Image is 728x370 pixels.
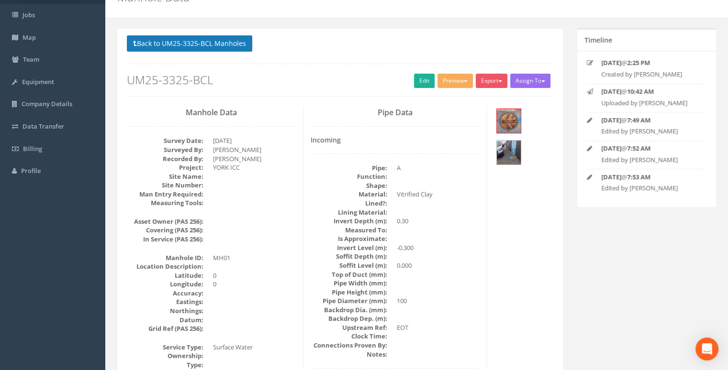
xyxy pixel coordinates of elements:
dt: Shape: [311,181,387,190]
img: aa72ba29-65b4-7a91-a136-24c3f55561c4_fd96915c-4df7-7373-94c9-107dda97f24b_thumb.jpg [497,109,521,133]
dt: Measured To: [311,226,387,235]
span: Data Transfer [22,122,64,131]
dd: 0.000 [397,261,480,270]
dd: 0.30 [397,217,480,226]
dd: -0.300 [397,243,480,252]
dt: Is Approximate: [311,234,387,243]
dt: Accuracy: [127,289,203,298]
p: Edited by [PERSON_NAME] [601,127,699,136]
dt: Pipe: [311,163,387,173]
button: Export [476,74,507,88]
h3: Pipe Data [311,109,480,117]
dt: Backdrop Dia. (mm): [311,305,387,315]
strong: [DATE] [601,144,621,152]
span: Profile [21,166,41,175]
dt: Grid Ref (PAS 256): [127,324,203,333]
dt: Pipe Diameter (mm): [311,296,387,305]
dd: 0 [213,271,296,280]
h4: Incoming [311,136,480,143]
strong: 7:53 AM [627,173,650,181]
dt: Ownership: [127,351,203,360]
h5: Timeline [584,36,612,44]
dd: Surface Water [213,343,296,352]
dt: Asset Owner (PAS 256): [127,217,203,226]
dt: Lining Material: [311,208,387,217]
p: Uploaded by [PERSON_NAME] [601,98,699,108]
dt: Measuring Tools: [127,198,203,207]
dd: YORK ICC [213,163,296,172]
p: @ [601,58,699,67]
dd: 0 [213,280,296,289]
strong: 2:25 PM [627,58,650,67]
dd: [PERSON_NAME] [213,154,296,163]
dt: Type: [127,360,203,370]
p: @ [601,87,699,96]
div: Open Intercom Messenger [695,337,718,360]
strong: [DATE] [601,87,621,96]
p: @ [601,144,699,153]
strong: 10:42 AM [627,87,654,96]
strong: [DATE] [601,116,621,124]
dt: Function: [311,172,387,181]
dt: Connections Proven By: [311,341,387,350]
dt: Invert Depth (m): [311,217,387,226]
dt: Survey Date: [127,136,203,145]
h2: UM25-3325-BCL [127,74,553,86]
dt: Soffit Level (m): [311,261,387,270]
dt: Pipe Width (mm): [311,279,387,288]
dd: [DATE] [213,136,296,145]
dt: Material: [311,190,387,199]
p: Edited by [PERSON_NAME] [601,184,699,193]
button: Preview [437,74,473,88]
strong: [DATE] [601,58,621,67]
span: Team [23,55,39,64]
dt: Lined?: [311,199,387,208]
dt: Invert Level (m): [311,243,387,252]
dt: Northings: [127,306,203,316]
dt: Pipe Height (mm): [311,288,387,297]
dt: Eastings: [127,297,203,306]
dt: Clock Time: [311,332,387,341]
dd: EOT [397,323,480,332]
span: Billing [23,144,42,153]
dd: Vitrified Clay [397,190,480,199]
dt: Recorded By: [127,154,203,163]
dt: Latitude: [127,271,203,280]
dt: In Service (PAS 256): [127,235,203,244]
dt: Project: [127,163,203,172]
dd: A [397,163,480,173]
dd: [PERSON_NAME] [213,145,296,154]
dt: Man Entry Required: [127,190,203,199]
dt: Covering (PAS 256): [127,226,203,235]
dd: 100 [397,296,480,305]
dt: Location Description: [127,262,203,271]
dt: Top of Duct (mm): [311,270,387,279]
button: Back to UM25-3325-BCL Manholes [127,35,252,52]
strong: 7:52 AM [627,144,650,152]
span: Equipment [22,77,54,86]
dt: Notes: [311,350,387,359]
p: Edited by [PERSON_NAME] [601,155,699,164]
a: Edit [414,74,435,88]
dt: Longitude: [127,280,203,289]
dt: Surveyed By: [127,145,203,154]
dt: Backdrop Dep. (m): [311,314,387,323]
span: Map [22,33,36,42]
strong: [DATE] [601,173,621,181]
dt: Upstream Ref: [311,323,387,332]
span: Jobs [22,11,35,19]
dt: Service Type: [127,343,203,352]
dd: MH01 [213,253,296,262]
dt: Manhole ID: [127,253,203,262]
p: Created by [PERSON_NAME] [601,70,699,79]
p: @ [601,173,699,182]
dt: Datum: [127,316,203,325]
dt: Site Number: [127,181,203,190]
dt: Site Name: [127,172,203,181]
dt: Soffit Depth (m): [311,252,387,261]
button: Assign To [510,74,550,88]
strong: 7:49 AM [627,116,650,124]
span: Company Details [22,99,72,108]
p: @ [601,116,699,125]
h3: Manhole Data [127,109,296,117]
